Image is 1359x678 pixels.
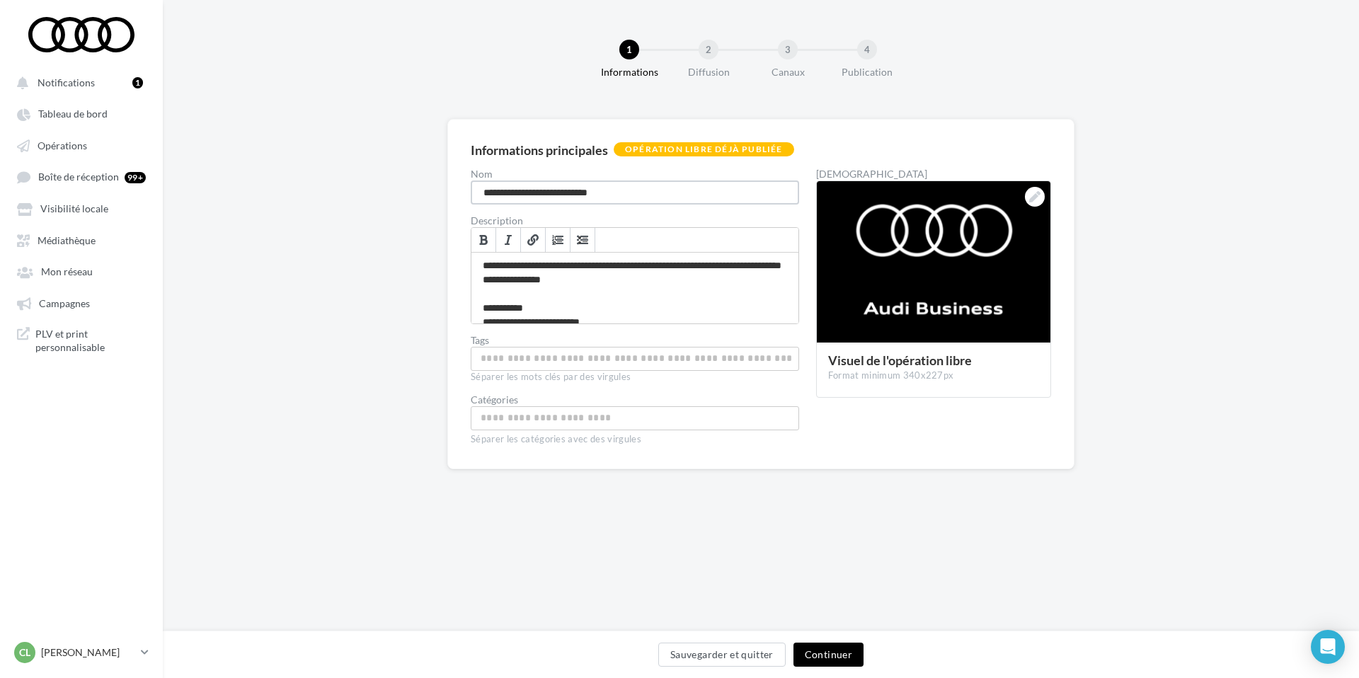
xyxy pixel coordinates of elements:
a: Cl [PERSON_NAME] [11,639,151,666]
input: Choisissez une catégorie [474,410,796,426]
span: Cl [19,645,30,660]
div: Visuel de l'opération libre [828,354,1039,367]
div: 1 [132,77,143,88]
span: Mon réseau [41,266,93,278]
a: Gras (⌘+B) [471,228,496,252]
a: Italique (⌘+I) [496,228,521,252]
a: PLV et print personnalisable [8,321,154,360]
div: Informations [584,65,675,79]
a: Lien [521,228,546,252]
label: Nom [471,169,799,179]
label: Description [471,216,799,226]
span: Notifications [38,76,95,88]
div: Permet aux affiliés de trouver l'opération libre plus facilement [471,347,799,371]
div: Open Intercom Messenger [1311,630,1345,664]
button: Continuer [793,643,864,667]
button: Notifications 1 [8,69,149,95]
label: Tags [471,335,799,345]
div: Catégories [471,395,799,405]
div: Séparer les mots clés par des virgules [471,371,799,384]
div: 3 [778,40,798,59]
a: Visibilité locale [8,195,154,221]
a: Mon réseau [8,258,154,284]
a: Tableau de bord [8,100,154,126]
div: Choisissez une catégorie [471,406,799,430]
button: Sauvegarder et quitter [658,643,786,667]
div: Canaux [742,65,833,79]
a: Campagnes [8,290,154,316]
div: [DEMOGRAPHIC_DATA] [816,169,1051,179]
div: Permet de préciser les enjeux de la campagne à vos affiliés [471,253,798,323]
span: Campagnes [39,297,90,309]
a: Médiathèque [8,227,154,253]
div: Séparer les catégories avec des virgules [471,430,799,446]
span: Opérations [38,139,87,151]
a: Opérations [8,132,154,158]
div: 99+ [125,172,146,183]
div: 2 [699,40,718,59]
div: Diffusion [663,65,754,79]
div: 1 [619,40,639,59]
div: 4 [857,40,877,59]
input: Permet aux affiliés de trouver l'opération libre plus facilement [474,350,796,367]
span: Boîte de réception [38,171,119,183]
div: Informations principales [471,144,608,156]
div: Format minimum 340x227px [828,369,1039,382]
a: Boîte de réception 99+ [8,163,154,190]
span: PLV et print personnalisable [35,327,146,355]
span: Visibilité locale [40,203,108,215]
span: Tableau de bord [38,108,108,120]
a: Insérer/Supprimer une liste à puces [570,228,595,252]
a: Insérer/Supprimer une liste numérotée [546,228,570,252]
div: Opération libre déjà publiée [614,142,794,156]
span: Médiathèque [38,234,96,246]
p: [PERSON_NAME] [41,645,135,660]
div: Publication [822,65,912,79]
